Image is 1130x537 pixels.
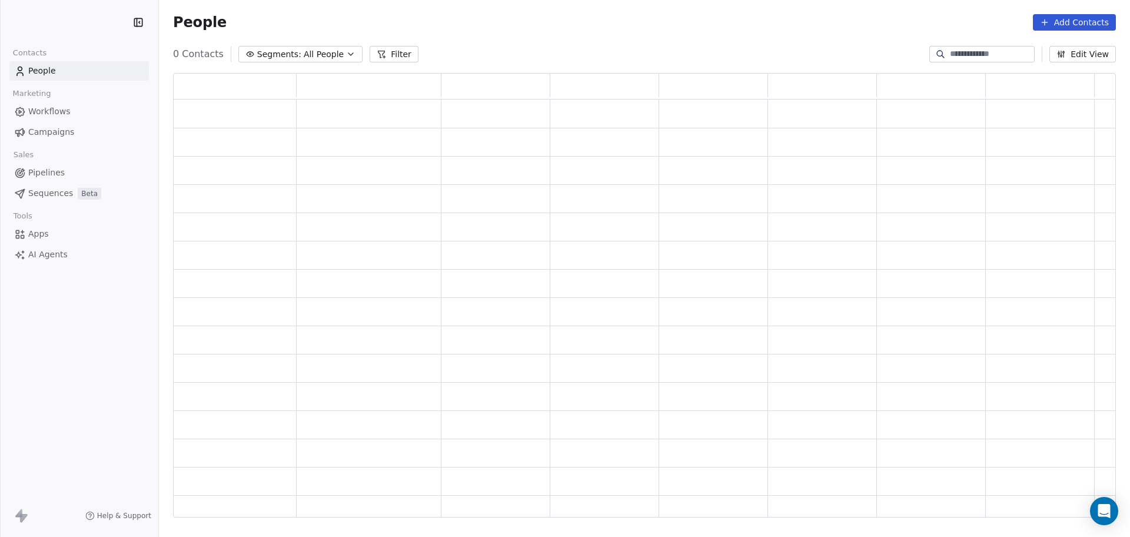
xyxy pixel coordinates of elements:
span: All People [304,48,344,61]
a: Help & Support [85,511,151,521]
button: Edit View [1049,46,1116,62]
a: People [9,61,149,81]
span: People [173,14,227,31]
span: Tools [8,207,37,225]
div: Open Intercom Messenger [1090,497,1118,525]
span: Contacts [8,44,52,62]
span: Apps [28,228,49,240]
a: Workflows [9,102,149,121]
a: AI Agents [9,245,149,264]
a: Pipelines [9,163,149,183]
a: Campaigns [9,122,149,142]
span: Sales [8,146,39,164]
span: AI Agents [28,248,68,261]
span: People [28,65,56,77]
span: Workflows [28,105,71,118]
span: Marketing [8,85,56,102]
span: 0 Contacts [173,47,224,61]
button: Filter [370,46,418,62]
a: Apps [9,224,149,244]
span: Campaigns [28,126,74,138]
span: Beta [78,188,101,200]
button: Add Contacts [1033,14,1116,31]
span: Segments: [257,48,301,61]
span: Pipelines [28,167,65,179]
a: SequencesBeta [9,184,149,203]
span: Sequences [28,187,73,200]
span: Help & Support [97,511,151,521]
